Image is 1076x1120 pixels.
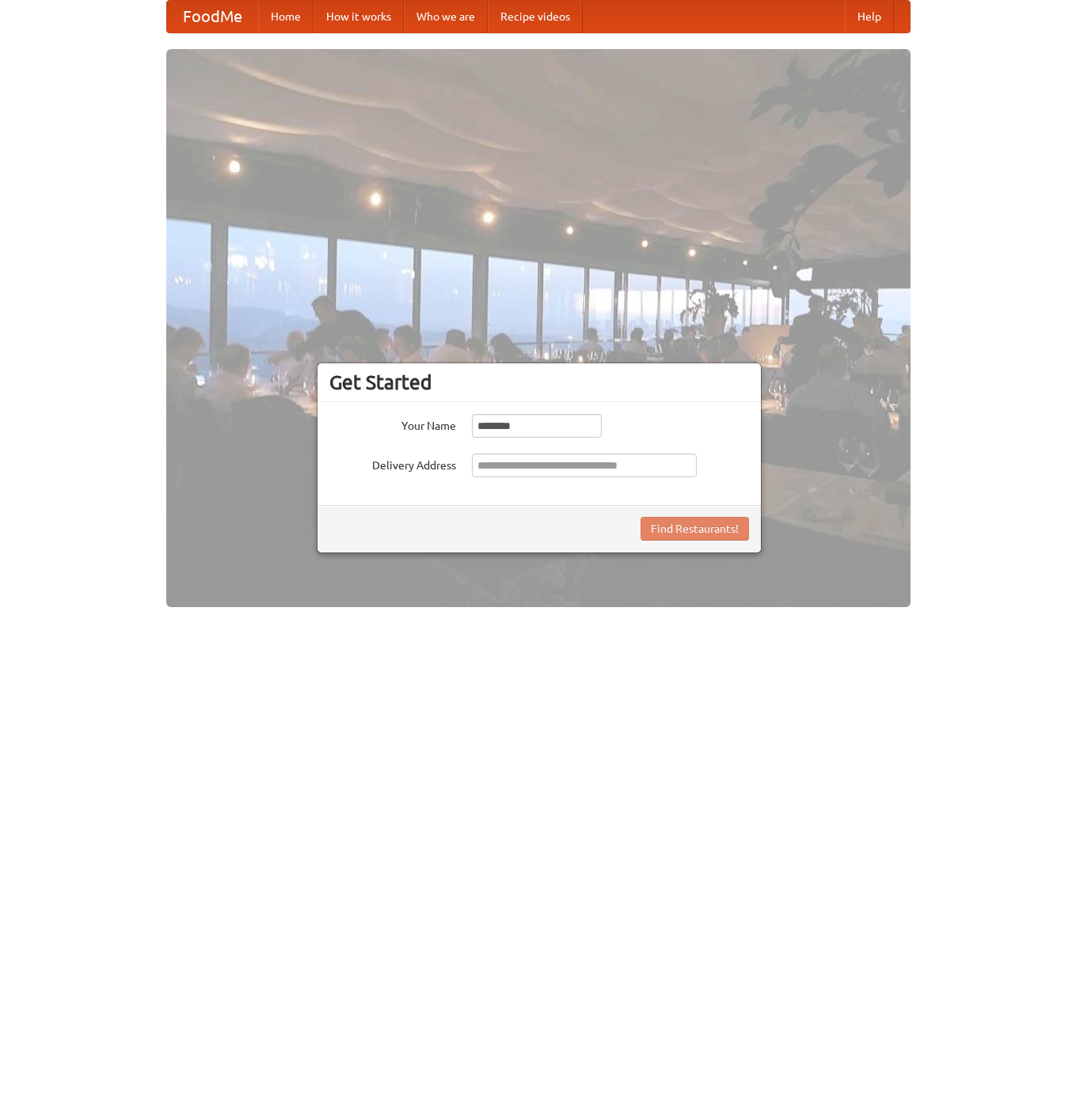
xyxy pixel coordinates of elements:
[488,1,583,32] a: Recipe videos
[641,517,749,541] button: Find Restaurants!
[314,1,404,32] a: How it works
[258,1,314,32] a: Home
[329,370,749,394] h3: Get Started
[404,1,488,32] a: Who we are
[845,1,894,32] a: Help
[329,454,456,473] label: Delivery Address
[167,1,258,32] a: FoodMe
[329,414,456,434] label: Your Name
